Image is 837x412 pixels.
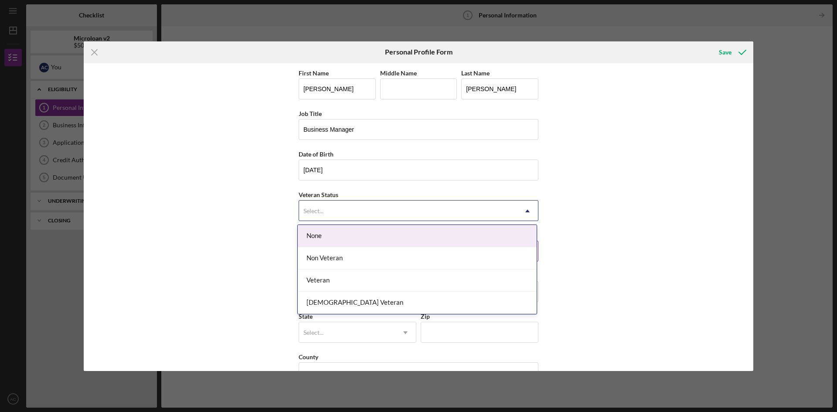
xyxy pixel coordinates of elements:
[303,329,323,336] div: Select...
[461,69,490,77] label: Last Name
[421,313,430,320] label: Zip
[298,225,537,247] div: None
[298,269,537,292] div: Veteran
[385,48,453,56] h6: Personal Profile Form
[299,69,329,77] label: First Name
[299,150,333,158] label: Date of Birth
[299,110,322,117] label: Job Title
[710,44,753,61] button: Save
[299,353,318,361] label: County
[303,208,323,215] div: Select...
[298,292,537,314] div: [DEMOGRAPHIC_DATA] Veteran
[719,44,732,61] div: Save
[380,69,417,77] label: Middle Name
[298,247,537,269] div: Non Veteran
